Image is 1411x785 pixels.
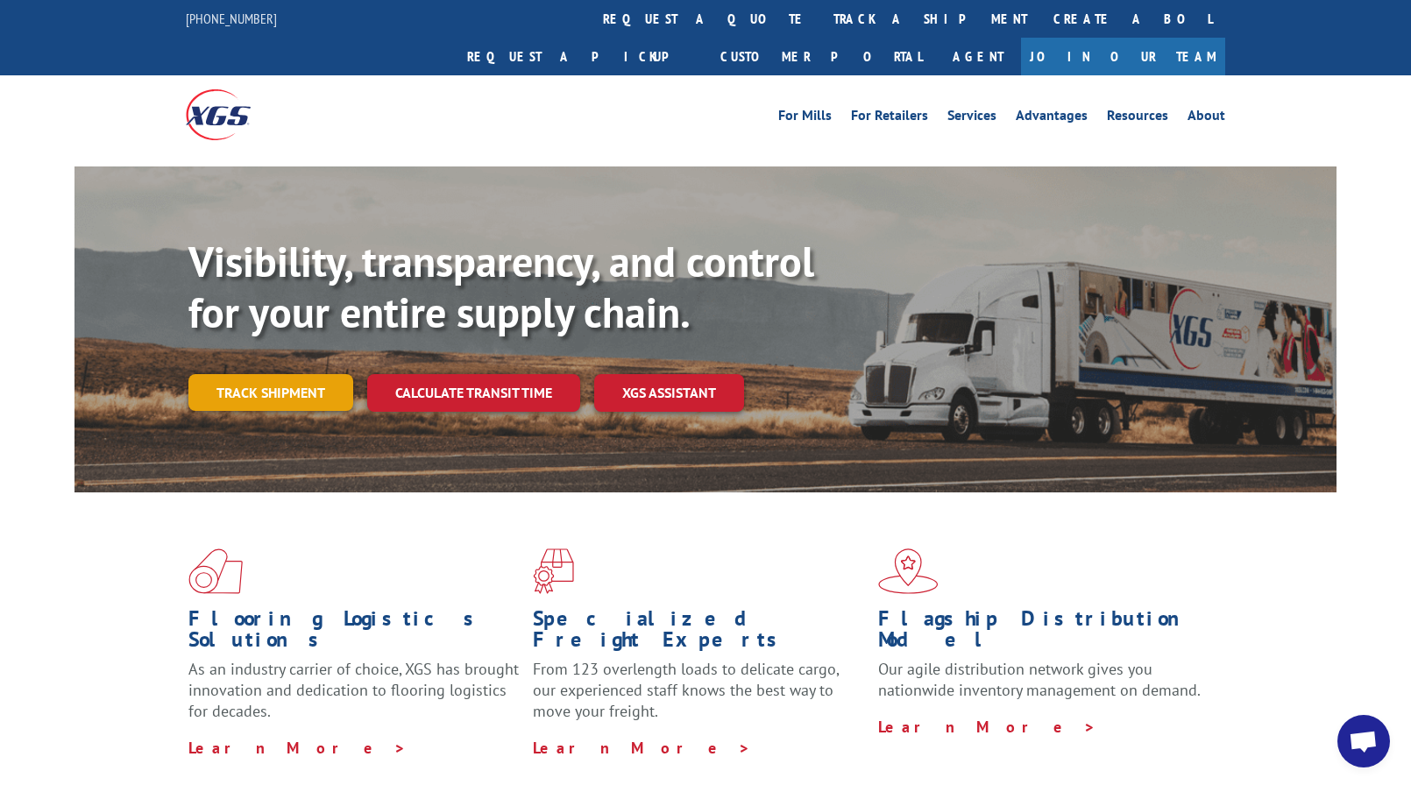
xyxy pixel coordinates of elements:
[878,608,1209,659] h1: Flagship Distribution Model
[1016,109,1088,128] a: Advantages
[878,659,1201,700] span: Our agile distribution network gives you nationwide inventory management on demand.
[935,38,1021,75] a: Agent
[1188,109,1225,128] a: About
[594,374,744,412] a: XGS ASSISTANT
[186,10,277,27] a: [PHONE_NUMBER]
[188,659,519,721] span: As an industry carrier of choice, XGS has brought innovation and dedication to flooring logistics...
[1337,715,1390,767] div: Open chat
[947,109,996,128] a: Services
[533,548,574,594] img: xgs-icon-focused-on-flooring-red
[533,608,864,659] h1: Specialized Freight Experts
[367,374,580,412] a: Calculate transit time
[878,717,1096,737] a: Learn More >
[188,738,407,758] a: Learn More >
[707,38,935,75] a: Customer Portal
[188,548,243,594] img: xgs-icon-total-supply-chain-intelligence-red
[533,659,864,737] p: From 123 overlength loads to delicate cargo, our experienced staff knows the best way to move you...
[454,38,707,75] a: Request a pickup
[851,109,928,128] a: For Retailers
[188,608,520,659] h1: Flooring Logistics Solutions
[1021,38,1225,75] a: Join Our Team
[778,109,832,128] a: For Mills
[1107,109,1168,128] a: Resources
[533,738,751,758] a: Learn More >
[188,374,353,411] a: Track shipment
[188,234,814,339] b: Visibility, transparency, and control for your entire supply chain.
[878,548,939,594] img: xgs-icon-flagship-distribution-model-red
